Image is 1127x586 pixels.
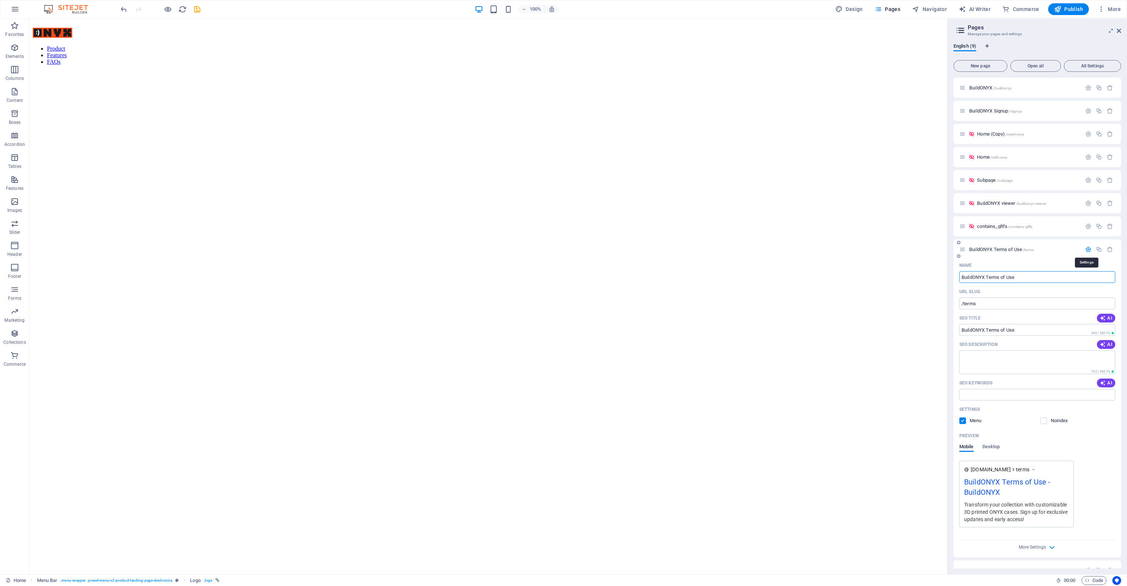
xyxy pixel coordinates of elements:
div: BuildONYX Terms of Use - BuildONYX [964,476,1069,501]
div: Settings [1085,131,1091,137]
p: URL SLUG [959,289,980,295]
button: AI Writer [956,3,993,15]
div: contains_gltfs/contains-gltfs [975,224,1082,229]
div: Remove [1107,177,1113,183]
button: AI [1097,314,1115,323]
span: /buildonyx [993,86,1011,90]
span: . menu-wrapper .preset-menu-v2-product-landing-page-electronics [60,576,172,585]
span: /signup [1009,109,1022,113]
h6: Session time [1056,576,1076,585]
div: Remove [1107,154,1113,160]
span: English (9) [953,42,976,52]
div: Duplicate [1096,177,1102,183]
div: Settings [1085,200,1091,206]
button: Design [832,3,866,15]
span: Navigator [912,5,947,13]
div: Remove [1107,131,1113,137]
a: Click to cancel selection. Double-click to open Pages [6,576,26,585]
p: Favorites [5,32,24,37]
div: Settings [1085,223,1091,229]
i: Undo: Change pages (Ctrl+Z) [120,5,128,14]
button: save [193,5,201,14]
div: Remove [1107,567,1113,574]
span: AI Writer [959,5,991,13]
p: Name [959,262,972,268]
div: Duplicate [1096,246,1102,253]
input: The page title in search results and browser tabs [959,324,1115,336]
span: Click to select. Double-click to edit [37,576,58,585]
span: Desktop [982,442,1000,453]
span: BuildONYX Signup [969,108,1022,114]
button: New page [953,60,1007,72]
div: Duplicate [1096,200,1102,206]
div: Remove [1107,200,1113,206]
span: 743 / 990 Px [1091,370,1110,373]
span: /contains-gltfs [1008,225,1032,229]
label: Last part of the URL for this page [959,289,980,295]
span: Home (Copy) [977,131,1024,137]
i: Save (Ctrl+S) [193,5,201,14]
label: The page title in search results and browser tabs [959,315,981,321]
span: More Settings [1019,545,1046,550]
span: Code [1085,576,1103,585]
button: reload [178,5,187,14]
button: All Settings [1064,60,1121,72]
span: Pages [875,5,900,13]
nav: breadcrumb [37,576,220,585]
p: Define if you want this page to be shown in auto-generated navigation. [970,417,993,424]
div: Home/oldhome [975,155,1082,159]
img: Editor Logo [42,5,97,14]
i: This element is linked [215,578,219,582]
button: Navigator [909,3,950,15]
p: Instruct search engines to exclude this page from search results. [1051,417,1075,424]
input: Last part of the URL for this page [959,298,1115,309]
span: Open all [1014,64,1058,68]
h3: Manage your pages and settings [968,31,1106,37]
div: Remove [1107,85,1113,91]
div: BuildONYX Privacy Policy [967,568,1082,573]
button: Pages [872,3,903,15]
div: Home (Copy)/newhome [975,132,1082,136]
div: Language Tabs [953,43,1121,57]
p: Marketing [4,317,25,323]
span: Commerce [1002,5,1039,13]
span: AI [1100,315,1112,321]
span: /terms [1023,248,1034,252]
div: BuildONYX Signup/signup [967,108,1082,113]
span: Click to open page [969,247,1034,252]
div: Duplicate [1096,223,1102,229]
div: Duplicate [1096,154,1102,160]
div: Settings [1085,177,1091,183]
button: Usercentrics [1112,576,1121,585]
div: Remove [1107,246,1113,253]
p: Footer [8,273,21,279]
span: More [1098,5,1121,13]
span: 00 00 [1064,576,1075,585]
span: /subpage [996,178,1013,183]
p: SEO Title [959,315,981,321]
p: Content [7,97,23,103]
span: Click to open page [977,224,1032,229]
div: BuildONYX viewer/buildonyx-viewer [975,201,1082,206]
p: Columns [6,75,24,81]
span: BuildONYX [969,85,1011,91]
span: Mobile [959,442,974,453]
span: Click to open page [977,154,1007,160]
button: More [1095,3,1124,15]
span: /oldhome [991,155,1007,159]
div: BuildONYX/buildonyx [967,85,1082,90]
span: Subpage [977,177,1013,183]
button: AI [1097,379,1115,387]
p: Header [7,251,22,257]
div: Settings [1085,567,1091,574]
h6: 100% [529,5,541,14]
textarea: The text in search results and social media [959,350,1115,374]
span: : [1069,578,1070,583]
h2: Pages [968,24,1121,31]
div: Transform your collection with customizable 3D printed ONYX cases. Sign up for exclusive updates ... [964,501,1069,523]
i: This element is a customizable preset [175,578,179,582]
i: Reload page [178,5,187,14]
button: Publish [1048,3,1089,15]
span: Design [835,5,863,13]
p: SEO Description [959,342,997,347]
